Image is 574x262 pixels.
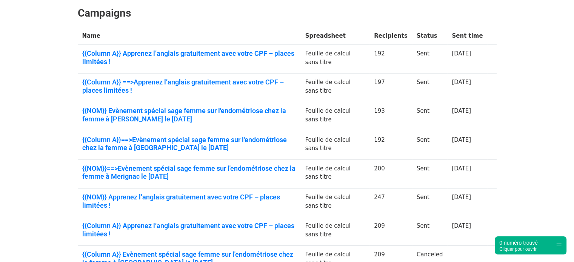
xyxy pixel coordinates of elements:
td: Sent [412,45,448,74]
a: [DATE] [452,165,471,172]
a: [DATE] [452,136,471,143]
td: Sent [412,188,448,217]
td: Feuille de calcul sans titre [301,188,370,217]
th: Spreadsheet [301,27,370,45]
th: Recipients [369,27,412,45]
td: Sent [412,159,448,188]
td: Sent [412,131,448,159]
td: 247 [369,188,412,217]
td: Feuille de calcul sans titre [301,159,370,188]
a: {{NOM}}==>Evènement spécial sage femme sur l'endométriose chez la femme à Merignac le [DATE] [82,164,296,181]
th: Name [78,27,301,45]
a: [DATE] [452,194,471,201]
td: Sent [412,217,448,246]
iframe: Chat Widget [536,226,574,262]
td: 192 [369,45,412,74]
a: {{Column A}} ==>Apprenez l’anglais gratuitement avec votre CPF – places limitées ! [82,78,296,94]
a: {{NOM}} Apprenez l’anglais gratuitement avec votre CPF – places limitées ! [82,193,296,209]
div: Widget de chat [536,226,574,262]
h2: Campaigns [78,7,497,20]
td: 192 [369,131,412,159]
a: [DATE] [452,107,471,114]
a: {{Column A}} Apprenez l’anglais gratuitement avec votre CPF – places limitées ! [82,49,296,66]
a: {{Column A}} Apprenez l’anglais gratuitement avec votre CPF – places limitées ! [82,222,296,238]
a: {{NOM}} Evènement spécial sage femme sur l'endométriose chez la femme à [PERSON_NAME] le [DATE] [82,107,296,123]
td: Sent [412,102,448,131]
a: {{Column A}}==>Evènement spécial sage femme sur l'endométriose chez la femme à [GEOGRAPHIC_DATA] ... [82,136,296,152]
td: Feuille de calcul sans titre [301,102,370,131]
td: Feuille de calcul sans titre [301,45,370,74]
td: 193 [369,102,412,131]
td: Feuille de calcul sans titre [301,217,370,246]
th: Sent time [447,27,487,45]
a: [DATE] [452,222,471,229]
a: [DATE] [452,50,471,57]
td: 209 [369,217,412,246]
td: 197 [369,74,412,102]
th: Status [412,27,448,45]
td: 200 [369,159,412,188]
td: Feuille de calcul sans titre [301,74,370,102]
td: Sent [412,74,448,102]
a: [DATE] [452,79,471,86]
td: Feuille de calcul sans titre [301,131,370,159]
